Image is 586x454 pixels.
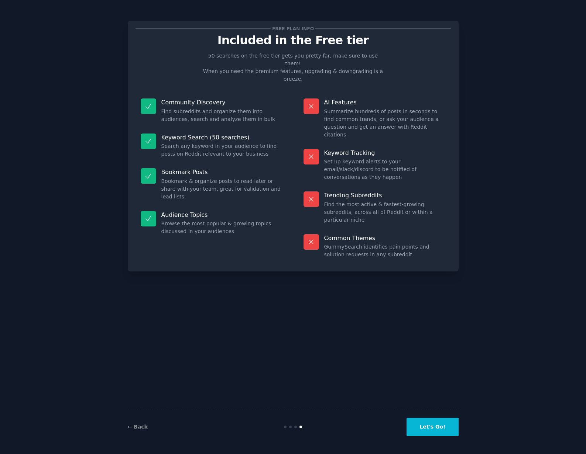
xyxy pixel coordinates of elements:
[407,418,458,436] button: Let's Go!
[271,25,315,32] span: Free plan info
[324,234,446,242] p: Common Themes
[200,52,386,83] p: 50 searches on the free tier gets you pretty far, make sure to use them! When you need the premiu...
[161,134,283,141] p: Keyword Search (50 searches)
[161,220,283,235] dd: Browse the most popular & growing topics discussed in your audiences
[128,424,148,430] a: ← Back
[161,142,283,158] dd: Search any keyword in your audience to find posts on Reddit relevant to your business
[161,168,283,176] p: Bookmark Posts
[324,201,446,224] dd: Find the most active & fastest-growing subreddits, across all of Reddit or within a particular niche
[324,191,446,199] p: Trending Subreddits
[161,98,283,106] p: Community Discovery
[161,211,283,219] p: Audience Topics
[136,34,451,47] p: Included in the Free tier
[324,149,446,157] p: Keyword Tracking
[161,177,283,201] dd: Bookmark & organize posts to read later or share with your team, great for validation and lead lists
[324,243,446,259] dd: GummySearch identifies pain points and solution requests in any subreddit
[324,158,446,181] dd: Set up keyword alerts to your email/slack/discord to be notified of conversations as they happen
[324,108,446,139] dd: Summarize hundreds of posts in seconds to find common trends, or ask your audience a question and...
[161,108,283,123] dd: Find subreddits and organize them into audiences, search and analyze them in bulk
[324,98,446,106] p: AI Features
